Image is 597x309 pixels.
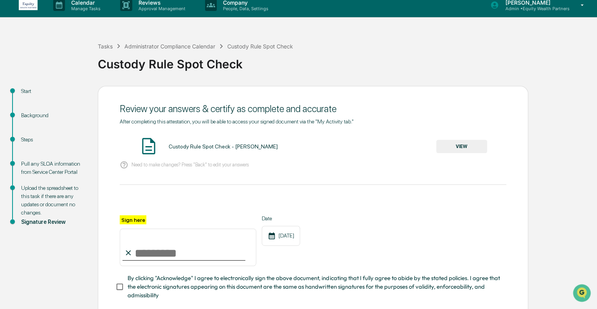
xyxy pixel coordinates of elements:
[128,274,500,300] span: By clicking "Acknowledge" I agree to electronically sign the above document, indicating that I fu...
[16,98,50,106] span: Preclearance
[132,6,189,11] p: Approval Management
[54,95,100,109] a: 🗄️Attestations
[21,160,85,176] div: Pull any SLOA information from Service Center Portal
[27,60,128,68] div: Start new chat
[57,99,63,105] div: 🗄️
[139,136,158,156] img: Document Icon
[27,68,99,74] div: We're available if you need us!
[21,184,85,217] div: Upload the spreadsheet to this task if there are any updates or document no changes.
[168,143,277,150] div: Custody Rule Spot Check - [PERSON_NAME]
[133,62,142,71] button: Start new chat
[436,140,487,153] button: VIEW
[262,215,300,221] label: Date
[65,6,104,11] p: Manage Tasks
[8,16,142,29] p: How can we help?
[227,43,293,50] div: Custody Rule Spot Check
[55,132,95,138] a: Powered byPylon
[124,43,215,50] div: Administrator Compliance Calendar
[572,283,593,304] iframe: Open customer support
[21,111,85,120] div: Background
[499,6,569,11] p: Admin • Equity Wealth Partners
[5,110,52,124] a: 🔎Data Lookup
[8,99,14,105] div: 🖐️
[21,218,85,226] div: Signature Review
[217,6,272,11] p: People, Data, Settings
[16,113,49,121] span: Data Lookup
[98,51,593,71] div: Custody Rule Spot Check
[131,162,249,168] p: Need to make changes? Press "Back" to edit your answers
[21,87,85,95] div: Start
[120,215,146,224] label: Sign here
[78,132,95,138] span: Pylon
[262,226,300,246] div: [DATE]
[98,43,113,50] div: Tasks
[120,118,354,125] span: After completing this attestation, you will be able to access your signed document via the "My Ac...
[120,103,506,114] div: Review your answers & certify as complete and accurate
[65,98,97,106] span: Attestations
[21,136,85,144] div: Steps
[8,114,14,120] div: 🔎
[8,60,22,74] img: 1746055101610-c473b297-6a78-478c-a979-82029cc54cd1
[5,95,54,109] a: 🖐️Preclearance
